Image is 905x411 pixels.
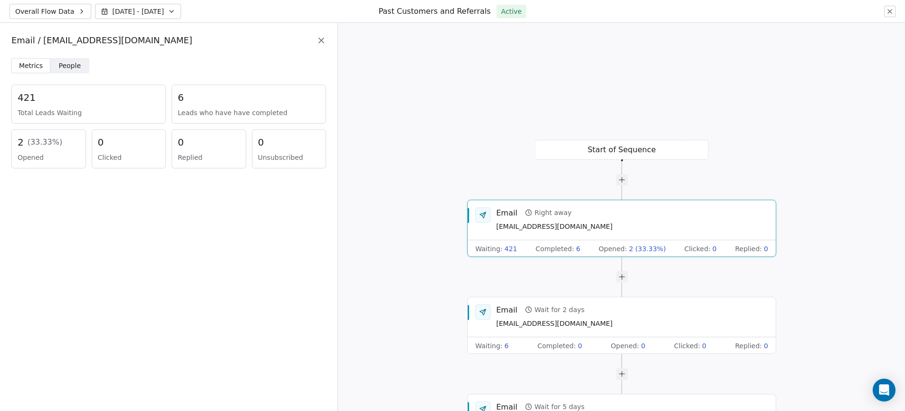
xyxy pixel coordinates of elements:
span: 421 [18,91,36,104]
span: Clicked : [684,244,711,254]
span: 6 [178,91,184,104]
span: Active [501,7,521,16]
div: EmailWait for 2 days[EMAIL_ADDRESS][DOMAIN_NAME]Waiting:6Completed:0Opened:0Clicked:0Replied:0 [467,297,776,354]
button: [DATE] - [DATE] [95,4,181,19]
button: Overall Flow Data [10,4,91,19]
span: 0 [178,136,184,149]
span: Replied : [735,244,762,254]
span: 6 [504,341,509,351]
span: [DATE] - [DATE] [112,7,164,16]
span: 0 [641,341,645,351]
span: Opened : [611,341,639,351]
span: Leads who have have completed [178,108,320,117]
div: EmailRight away[EMAIL_ADDRESS][DOMAIN_NAME]Waiting:421Completed:6Opened:2 (33.33%)Clicked:0Replied:0 [467,200,776,257]
span: Waiting : [475,244,502,254]
span: 0 [258,136,264,149]
span: 0 [98,136,104,149]
span: Email / [EMAIL_ADDRESS][DOMAIN_NAME] [11,34,193,47]
span: Clicked [98,153,160,162]
span: 0 [578,341,582,351]
span: Clicked : [674,341,700,351]
span: ( 33.33 %) [28,137,63,148]
span: [EMAIL_ADDRESS][DOMAIN_NAME] [496,222,613,232]
span: 2 [18,136,24,149]
span: 0 [764,244,768,254]
span: Opened : [599,244,627,254]
span: 6 [576,244,580,254]
span: Waiting : [475,341,502,351]
h1: Past Customers and Referrals [378,6,491,17]
span: Completed : [536,244,574,254]
span: 0 [764,341,768,351]
span: 0 [702,341,706,351]
span: People [59,61,81,71]
span: Replied : [735,341,762,351]
span: Opened [18,153,80,162]
span: 2 (33.33%) [629,244,666,254]
span: Replied [178,153,240,162]
span: Overall Flow Data [15,7,74,16]
span: Total Leads Waiting [18,108,160,117]
span: 0 [712,244,717,254]
span: Unsubscribed [258,153,320,162]
span: [EMAIL_ADDRESS][DOMAIN_NAME] [496,319,613,329]
div: Open Intercom Messenger [873,379,895,401]
div: Email [496,207,517,218]
span: Completed : [538,341,576,351]
span: 421 [504,244,517,254]
div: Email [496,304,517,315]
